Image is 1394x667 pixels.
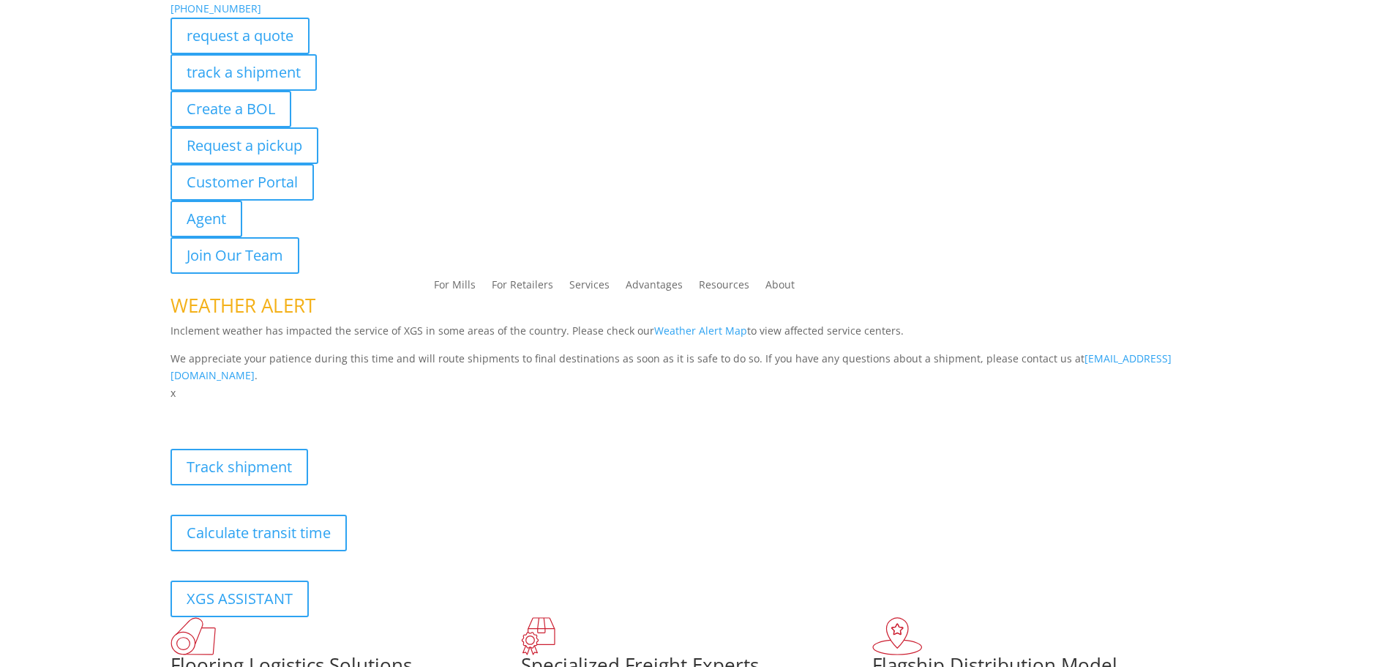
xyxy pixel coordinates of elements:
a: Agent [170,201,242,237]
a: For Retailers [492,280,553,296]
p: Inclement weather has impacted the service of XGS in some areas of the country. Please check our ... [170,322,1224,350]
a: request a quote [170,18,310,54]
a: Services [569,280,610,296]
img: xgs-icon-flagship-distribution-model-red [872,617,923,655]
a: [PHONE_NUMBER] [170,1,261,15]
a: Calculate transit time [170,515,347,551]
a: track a shipment [170,54,317,91]
b: Visibility, transparency, and control for your entire supply chain. [170,404,497,418]
a: For Mills [434,280,476,296]
a: XGS ASSISTANT [170,581,309,617]
a: Create a BOL [170,91,291,127]
img: xgs-icon-total-supply-chain-intelligence-red [170,617,216,655]
p: x [170,384,1224,402]
a: Track shipment [170,449,308,485]
a: Join Our Team [170,237,299,274]
a: About [765,280,795,296]
p: We appreciate your patience during this time and will route shipments to final destinations as so... [170,350,1224,385]
a: Resources [699,280,749,296]
a: Request a pickup [170,127,318,164]
span: WEATHER ALERT [170,292,315,318]
a: Weather Alert Map [654,324,747,338]
img: xgs-icon-focused-on-flooring-red [521,617,555,655]
a: Advantages [626,280,683,296]
a: Customer Portal [170,164,314,201]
